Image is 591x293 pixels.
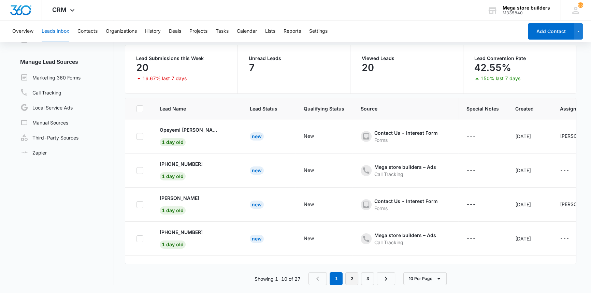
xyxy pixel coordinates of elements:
div: - - Select to Edit Field [304,201,326,209]
span: Qualifying Status [304,105,344,112]
p: 20 [361,62,374,73]
div: Contact Us - Interest Form [374,197,438,205]
div: New [250,201,264,209]
div: - - Select to Edit Field [361,197,450,212]
div: Forms [374,205,438,212]
p: Viewed Leads [361,56,452,61]
div: New [250,235,264,243]
button: Tasks [216,20,229,42]
a: [PHONE_NUMBER]1 day old [160,229,203,247]
div: - - Select to Edit Field [560,166,581,175]
button: 10 Per Page [403,272,447,285]
button: Organizations [106,20,137,42]
div: Contact Us - Interest Form [374,129,438,136]
span: 1 day old [160,172,186,180]
p: [PHONE_NUMBER] [160,229,203,236]
div: - - Select to Edit Field [304,235,326,243]
a: Call Tracking [20,88,61,97]
a: Page 2 [345,272,358,285]
p: [PERSON_NAME] [160,263,199,270]
div: Mega store builders – Ads [374,232,436,239]
div: - - Select to Edit Field [560,235,581,243]
div: - - Select to Edit Field [361,129,450,144]
div: account id [503,11,550,15]
p: [PERSON_NAME] [160,194,199,202]
button: Leads Inbox [42,20,69,42]
button: Deals [169,20,181,42]
div: New [250,132,264,141]
div: --- [560,235,569,243]
div: New [304,235,314,242]
a: Marketing 360 Forms [20,73,81,82]
div: --- [466,166,476,175]
div: [DATE] [515,167,544,174]
div: - - Select to Edit Field [466,132,488,141]
span: 55 [578,2,583,8]
div: - - Select to Edit Field [361,232,448,246]
div: Call Tracking [374,239,436,246]
p: Opeyemi [PERSON_NAME] [160,126,221,133]
div: --- [466,132,476,141]
p: Lead Submissions this Week [136,56,227,61]
div: New [304,201,314,208]
div: Call Tracking [374,171,436,178]
a: New [250,167,264,173]
div: [DATE] [515,235,544,242]
div: - - Select to Edit Field [160,194,212,215]
div: - - Select to Edit Field [361,163,448,178]
button: Contacts [77,20,98,42]
div: account name [503,5,550,11]
div: Mega store builders – Ads [374,163,436,171]
span: 1 day old [160,240,186,249]
button: Lists [265,20,275,42]
a: New [250,202,264,207]
div: [DATE] [515,201,544,208]
div: notifications count [578,2,583,8]
span: 1 day old [160,206,186,215]
a: [PHONE_NUMBER]1 day old [160,160,203,179]
a: Zapier [20,149,47,156]
a: [PERSON_NAME]1 day old [160,194,199,213]
div: --- [560,166,569,175]
p: [PHONE_NUMBER] [160,160,203,167]
div: - - Select to Edit Field [160,160,215,180]
span: CRM [52,6,67,13]
p: 20 [136,62,148,73]
button: Projects [189,20,207,42]
p: 150% last 7 days [480,76,520,81]
p: 16.67% last 7 days [142,76,187,81]
button: Add Contact [528,23,574,40]
a: Next Page [377,272,395,285]
a: [PERSON_NAME]2 days old [160,263,199,281]
span: 1 day old [160,138,186,146]
button: Settings [309,20,328,42]
p: Lead Conversion Rate [474,56,565,61]
a: Local Service Ads [20,103,73,112]
button: Reports [284,20,301,42]
nav: Pagination [308,272,395,285]
div: --- [466,235,476,243]
p: 42.55% [474,62,511,73]
button: Overview [12,20,33,42]
div: New [304,132,314,140]
span: Lead Status [250,105,277,112]
div: - - Select to Edit Field [160,126,233,146]
span: Created [515,105,534,112]
div: - - Select to Edit Field [160,263,212,283]
div: - - Select to Edit Field [304,166,326,175]
p: Unread Leads [249,56,339,61]
h3: Manage Lead Sources [15,58,114,66]
a: Manual Sources [20,118,68,127]
div: --- [466,201,476,209]
a: New [250,133,264,139]
p: Showing 1-10 of 27 [254,275,300,282]
div: New [304,166,314,174]
div: - - Select to Edit Field [466,166,488,175]
em: 1 [330,272,343,285]
button: Calendar [237,20,257,42]
div: - - Select to Edit Field [160,229,215,249]
span: Source [361,105,440,112]
a: Archived [20,35,53,43]
a: Opeyemi [PERSON_NAME]1 day old [160,126,221,145]
div: - - Select to Edit Field [304,132,326,141]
